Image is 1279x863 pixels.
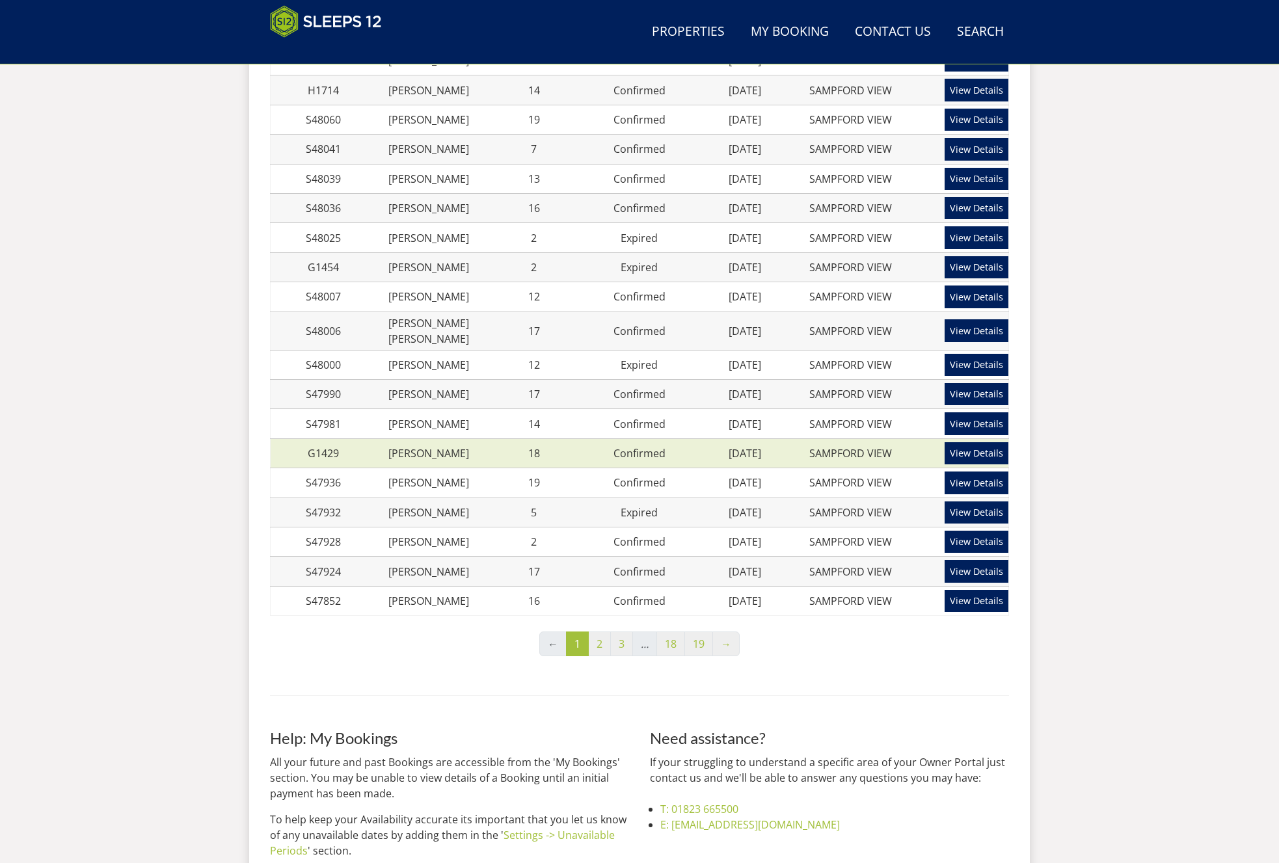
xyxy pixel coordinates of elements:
a: 14 [528,417,540,431]
a: 16 [528,594,540,608]
a: Search [952,18,1009,47]
a: Confirmed [613,289,666,304]
a: View Details [945,383,1008,405]
a: View Details [945,197,1008,219]
span: 2 [531,535,537,549]
a: SAMPFORD VIEW [809,201,892,215]
a: View Details [945,226,1008,248]
a: Expired [621,505,658,520]
a: [DATE] [729,505,761,520]
a: Confirmed [613,387,666,401]
a: [DATE] [729,113,761,127]
a: Confirmed [613,142,666,156]
a: [DATE] [729,324,761,338]
a: 17 [528,387,540,401]
a: [PERSON_NAME] [388,260,469,274]
a: 2 [531,260,537,274]
span: 12 [528,358,540,372]
a: S48041 [306,142,341,156]
a: View Details [945,354,1008,376]
a: Confirmed [613,201,666,215]
a: Expired [621,358,658,372]
h3: Help: My Bookings [270,730,629,747]
a: E: [EMAIL_ADDRESS][DOMAIN_NAME] [660,817,840,832]
p: All your future and past Bookings are accessible from the 'My Bookings' section. You may be unabl... [270,754,629,801]
a: [DATE] [729,358,761,372]
a: 16 [528,201,540,215]
p: If your struggling to understand a specific area of your Owner Portal just contact us and we'll b... [650,754,1009,786]
img: Sleeps 12 [270,5,382,38]
span: 18 [528,446,540,460]
a: View Details [945,560,1008,582]
a: Confirmed [613,172,666,186]
a: [PERSON_NAME] [388,417,469,431]
a: SAMPFORD VIEW [809,260,892,274]
a: [PERSON_NAME] [388,113,469,127]
a: [DATE] [729,475,761,490]
a: H1714 [308,83,339,98]
a: SAMPFORD VIEW [809,564,892,579]
a: Confirmed [613,83,666,98]
a: Confirmed [613,564,666,579]
a: 3 [610,631,633,656]
a: [PERSON_NAME] [388,358,469,372]
a: SAMPFORD VIEW [809,231,892,245]
a: [DATE] [729,142,761,156]
span: 1 [566,631,589,656]
a: SAMPFORD VIEW [809,594,892,608]
a: S48039 [306,172,341,186]
h3: Need assistance? [650,730,1009,747]
a: S48025 [306,231,341,245]
a: View Details [945,79,1008,101]
a: S47981 [306,417,341,431]
a: SAMPFORD VIEW [809,289,892,304]
a: SAMPFORD VIEW [809,142,892,156]
a: View Details [945,109,1008,131]
a: [PERSON_NAME] [388,505,469,520]
a: [DATE] [729,289,761,304]
a: [PERSON_NAME] [388,594,469,608]
a: 7 [531,142,537,156]
a: 17 [528,564,540,579]
a: SAMPFORD VIEW [809,535,892,549]
a: S47932 [306,505,341,520]
a: [PERSON_NAME] [388,231,469,245]
a: SAMPFORD VIEW [809,446,892,460]
a: Expired [621,260,658,274]
a: Contact Us [850,18,936,47]
a: View Details [945,285,1008,308]
a: Confirmed [613,535,666,549]
a: [DATE] [729,260,761,274]
a: 14 [528,83,540,98]
a: SAMPFORD VIEW [809,324,892,338]
a: S47936 [306,475,341,490]
a: S48036 [306,201,341,215]
a: → [712,631,740,656]
span: 19 [528,113,540,127]
a: SAMPFORD VIEW [809,475,892,490]
a: S48000 [306,358,341,372]
a: Confirmed [613,594,666,608]
a: [DATE] [729,231,761,245]
a: [PERSON_NAME] [388,172,469,186]
a: SAMPFORD VIEW [809,358,892,372]
a: [DATE] [729,83,761,98]
a: Properties [647,18,730,47]
a: 13 [528,172,540,186]
a: View Details [945,442,1008,464]
a: [PERSON_NAME] [388,142,469,156]
a: SAMPFORD VIEW [809,172,892,186]
a: 19 [684,631,713,656]
a: [DATE] [729,387,761,401]
a: [PERSON_NAME] [388,446,469,460]
a: [PERSON_NAME] [388,475,469,490]
a: S48007 [306,289,341,304]
a: Confirmed [613,417,666,431]
a: Confirmed [613,324,666,338]
a: S47852 [306,594,341,608]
